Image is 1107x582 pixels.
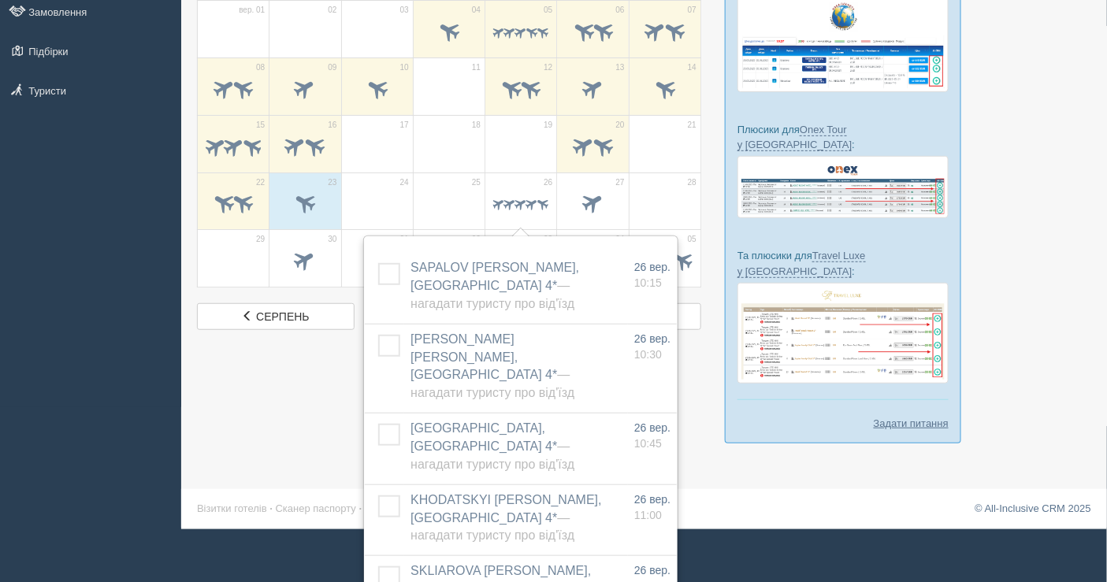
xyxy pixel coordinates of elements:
a: [GEOGRAPHIC_DATA], [GEOGRAPHIC_DATA] 4*— Нагадати туристу про від'їзд [410,421,574,471]
span: 11 [472,62,481,73]
span: 05 [688,234,697,245]
span: 25 [472,177,481,188]
span: KHODATSKYI [PERSON_NAME], [GEOGRAPHIC_DATA] 4* [410,493,601,543]
a: © All-Inclusive CRM 2025 [975,502,1091,514]
span: 16 [328,120,336,131]
span: 11:00 [634,509,662,521]
span: 12 [544,62,552,73]
a: 26 вер. 10:15 [634,259,671,291]
p: Плюсики для : [737,122,949,152]
span: — Нагадати туристу про від'їзд [410,279,574,310]
span: 10:15 [634,276,662,289]
span: · [269,502,273,514]
a: SAPALOV [PERSON_NAME], [GEOGRAPHIC_DATA] 4*— Нагадати туристу про від'їзд [410,261,579,310]
a: Сканер паспорту [276,502,356,514]
a: Задати питання [874,416,949,431]
span: 23 [328,177,336,188]
span: 18 [472,120,481,131]
span: 09 [328,62,336,73]
span: 15 [256,120,265,131]
span: серпень [256,310,309,323]
span: 08 [256,62,265,73]
span: 29 [256,234,265,245]
span: 03 [544,234,552,245]
img: onex-tour-proposal-crm-for-travel-agency.png [737,156,949,218]
span: 26 вер. [634,261,671,273]
span: 24 [400,177,409,188]
a: 26 вер. 11:00 [634,491,671,523]
a: 26 вер. 10:45 [634,420,671,451]
span: 26 вер. [634,493,671,506]
span: [GEOGRAPHIC_DATA], [GEOGRAPHIC_DATA] 4* [410,421,574,471]
a: Візитки готелів [197,502,267,514]
span: — Нагадати туристу про від'їзд [410,439,574,471]
span: 26 [544,177,552,188]
span: 04 [616,234,625,245]
span: 30 [328,234,336,245]
span: 17 [400,120,409,131]
span: 26 вер. [634,332,671,345]
span: 02 [328,5,336,16]
span: 26 вер. [634,421,671,434]
span: 10:45 [634,437,662,450]
a: 26 вер. 10:30 [634,331,671,362]
span: 14 [688,62,697,73]
a: KHODATSKYI [PERSON_NAME], [GEOGRAPHIC_DATA] 4*— Нагадати туристу про від'їзд [410,493,601,543]
span: 26 вер. [634,564,671,576]
a: Travel Luxe у [GEOGRAPHIC_DATA] [737,250,866,277]
span: 07 [688,5,697,16]
p: Та плюсики для : [737,248,949,278]
span: 13 [616,62,625,73]
span: 19 [544,120,552,131]
span: 02 [472,234,481,245]
span: 27 [616,177,625,188]
span: 10 [400,62,409,73]
span: 06 [616,5,625,16]
span: 05 [544,5,552,16]
a: серпень [197,303,355,330]
span: 28 [688,177,697,188]
span: 04 [472,5,481,16]
span: 21 [688,120,697,131]
span: жовт. 01 [379,234,409,245]
span: 20 [616,120,625,131]
span: 22 [256,177,265,188]
span: SAPALOV [PERSON_NAME], [GEOGRAPHIC_DATA] 4* [410,261,579,310]
span: 10:30 [634,348,662,361]
img: travel-luxe-%D0%BF%D0%BE%D0%B4%D0%B1%D0%BE%D1%80%D0%BA%D0%B0-%D1%81%D1%80%D0%BC-%D0%B4%D0%BB%D1%8... [737,283,949,384]
a: [PERSON_NAME] [PERSON_NAME], [GEOGRAPHIC_DATA] 4*— Нагадати туристу про від'їзд [410,332,574,400]
span: вер. 01 [239,5,265,16]
span: · [359,502,362,514]
span: 03 [400,5,409,16]
span: [PERSON_NAME] [PERSON_NAME], [GEOGRAPHIC_DATA] 4* [410,332,574,400]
